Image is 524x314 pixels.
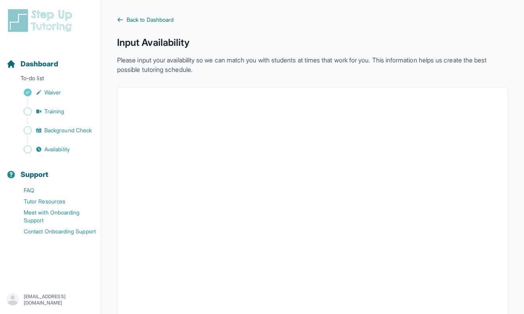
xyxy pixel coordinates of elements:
p: [EMAIL_ADDRESS][DOMAIN_NAME] [24,293,95,306]
img: logo [6,8,77,33]
span: Background Check [44,126,92,134]
h1: Input Availability [117,36,508,49]
a: Tutor Resources [6,196,101,207]
a: Meet with Onboarding Support [6,207,101,226]
a: Background Check [6,125,101,136]
a: Training [6,106,101,117]
span: Training [44,107,64,115]
span: Dashboard [21,58,58,70]
span: Support [21,169,49,180]
a: FAQ [6,185,101,196]
span: Waiver [44,88,61,96]
span: Availability [44,145,70,153]
a: Contact Onboarding Support [6,226,101,237]
button: Dashboard [3,46,98,73]
a: Back to Dashboard [117,16,508,24]
a: Dashboard [6,58,58,70]
a: Waiver [6,87,101,98]
p: To-do list [3,74,98,85]
p: Please input your availability so we can match you with students at times that work for you. This... [117,55,508,74]
button: Support [3,156,98,183]
button: [EMAIL_ADDRESS][DOMAIN_NAME] [6,293,95,307]
span: Back to Dashboard [127,16,174,24]
a: Availability [6,144,101,155]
